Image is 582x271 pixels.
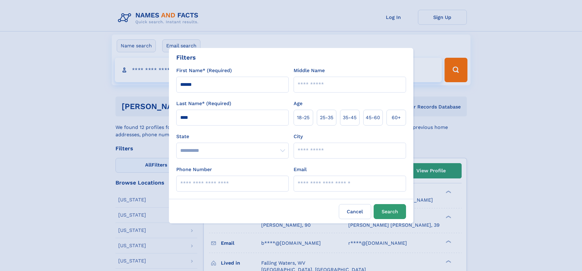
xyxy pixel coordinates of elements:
[366,114,380,121] span: 45‑60
[343,114,357,121] span: 35‑45
[374,204,406,219] button: Search
[176,166,212,173] label: Phone Number
[176,67,232,74] label: First Name* (Required)
[392,114,401,121] span: 60+
[294,166,307,173] label: Email
[320,114,333,121] span: 25‑35
[294,133,303,140] label: City
[176,53,196,62] div: Filters
[297,114,309,121] span: 18‑25
[339,204,371,219] label: Cancel
[294,67,325,74] label: Middle Name
[294,100,302,107] label: Age
[176,100,231,107] label: Last Name* (Required)
[176,133,289,140] label: State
